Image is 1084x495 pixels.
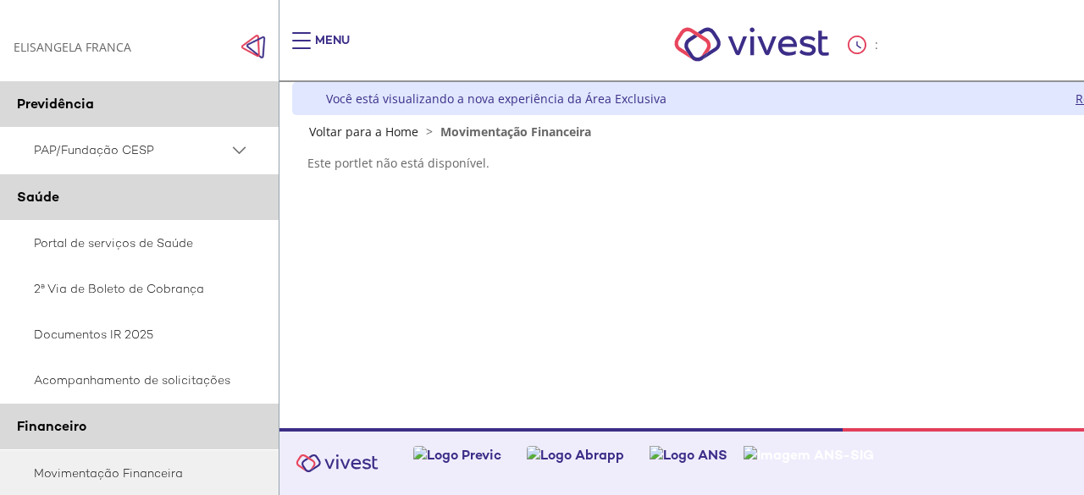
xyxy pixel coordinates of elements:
span: Previdência [17,95,94,113]
img: Logo Abrapp [527,446,624,464]
img: Fechar menu [241,34,266,59]
img: Imagem ANS-SIG [744,446,874,464]
footer: Vivest [279,428,1084,495]
div: Menu [315,32,350,66]
img: Logo ANS [650,446,727,464]
span: > [422,124,437,140]
span: Movimentação Financeira [440,124,591,140]
span: PAP/Fundação CESP [34,140,229,161]
a: Voltar para a Home [309,124,418,140]
span: Click to close side navigation. [241,34,266,59]
img: Logo Previc [413,446,501,464]
div: Você está visualizando a nova experiência da Área Exclusiva [326,91,666,107]
div: ELISANGELA FRANCA [14,39,131,55]
div: : [848,36,882,54]
img: Vivest [655,8,848,80]
span: Saúde [17,188,59,206]
img: Vivest [286,444,388,482]
span: Financeiro [17,417,86,435]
